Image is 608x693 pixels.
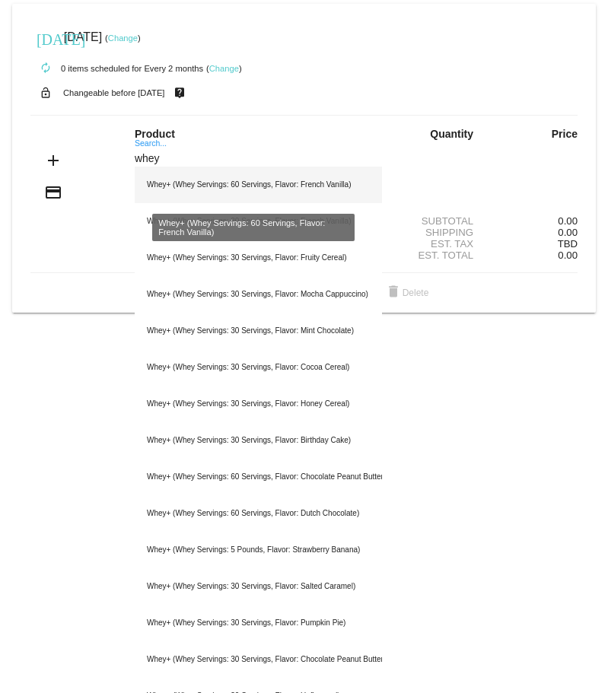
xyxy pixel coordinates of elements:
a: Change [209,64,239,73]
div: Whey+ (Whey Servings: 30 Servings, Flavor: Honey Cereal) [135,386,382,422]
div: Whey+ (Whey Servings: 30 Servings, Flavor: Chocolate Peanut Butter) [135,641,382,678]
div: Shipping [395,227,486,238]
div: Whey+ (Whey Servings: 30 Servings, Flavor: Mocha Cappuccino) [135,276,382,313]
mat-icon: autorenew [37,59,55,78]
strong: Quantity [430,128,473,140]
span: TBD [558,238,578,250]
small: 0 items scheduled for Every 2 months [30,64,203,73]
div: 0.00 [486,215,578,227]
a: Change [108,33,138,43]
div: Whey+ (Whey Servings: 60 Servings, Flavor: French Vanilla) [135,167,382,203]
mat-icon: credit_card [44,183,62,202]
span: 0.00 [558,250,578,261]
div: Whey+ (Whey Servings: 30 Servings, Flavor: Pumpkin Pie) [135,605,382,641]
div: Whey+ (Whey Servings: 30 Servings, Flavor: Salted Caramel) [135,568,382,605]
mat-icon: live_help [170,83,189,103]
mat-icon: delete [384,284,403,302]
button: Delete [372,279,441,307]
div: Whey+ (Whey Servings: 30 Servings, Flavor: Mint Chocolate) [135,313,382,349]
input: Search... [135,153,382,165]
mat-icon: add [44,151,62,170]
small: ( ) [105,33,141,43]
span: Delete [384,288,429,298]
mat-icon: lock_open [37,83,55,103]
div: Subtotal [395,215,486,227]
div: Est. Tax [395,238,486,250]
div: Whey+ (Whey Servings: 60 Servings, Flavor: Chocolate Peanut Butter) [135,459,382,495]
strong: Price [552,128,578,140]
div: Whey+ (Whey Servings: 30 Servings, Flavor: Fruity Cereal) [135,240,382,276]
small: Changeable before [DATE] [63,88,165,97]
mat-icon: [DATE] [37,29,55,47]
div: Whey+ (Whey Servings: 5 Pounds, Flavor: Strawberry Banana) [135,532,382,568]
div: Whey+ (Whey Servings: 30 Servings, Flavor: Cocoa Cereal) [135,349,382,386]
div: Whey+ (Whey Servings: 30 Servings, Flavor: Birthday Cake) [135,422,382,459]
span: 0.00 [558,227,578,238]
div: Whey+ (Whey Servings: 30 Servings, Flavor: French Vanilla) [135,203,382,240]
small: ( ) [206,64,242,73]
div: Whey+ (Whey Servings: 60 Servings, Flavor: Dutch Chocolate) [135,495,382,532]
strong: Product [135,128,175,140]
div: Est. Total [395,250,486,261]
